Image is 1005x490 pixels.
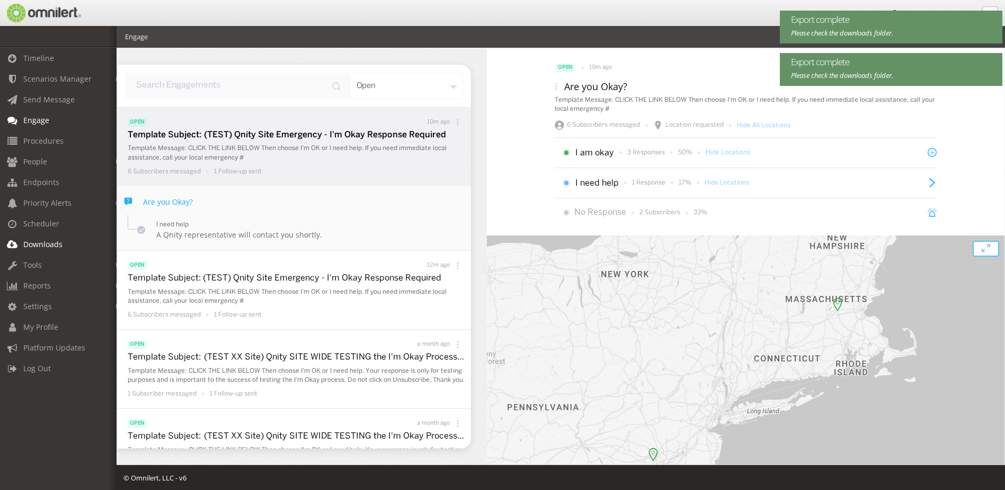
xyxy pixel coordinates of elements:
[128,389,197,398] p: 1 Subscriber messaged
[791,56,986,68] span: Export complete
[23,322,58,332] span: My Profile
[627,148,665,157] p: 3 Responses
[982,6,998,22] a: Collapse Menu
[639,208,680,217] p: 2 Subscribers
[23,363,51,373] span: Log Out
[214,310,262,319] p: 1 Follow-up sent
[555,95,937,113] div: Template Message: CLICK THE LINK BELOW Then choose I'm OK or I need help. If you need immediate l...
[665,120,724,130] p: Location requested
[23,239,63,249] span: Downloads
[575,147,614,160] p: I am okay
[23,136,64,146] span: Procedures
[791,71,893,80] em: Please check the downloads folder.
[128,118,147,127] span: open
[23,281,51,291] span: Reports
[128,129,466,142] p: Template Subject: (TEST) Qnity Site Emergency - I'm Okay Response Required
[632,178,665,187] p: 1 Response
[564,80,627,93] h3: Are you Okay?
[128,287,466,305] p: Template Message: CLICK THE LINK BELOW Then choose I'm OK or I need help. If you need immediate l...
[23,94,75,104] span: Send Message
[210,389,257,398] p: 1 Follow-up sent
[128,144,466,162] p: Template Message: CLICK THE LINK BELOW Then choose I'm OK or I need help. If you need immediate l...
[23,343,85,353] span: Platform Updates
[567,120,640,130] p: 6 Subscribers messaged
[128,310,201,319] p: 6 Subscribers messaged
[706,148,750,157] p: Hide Locations
[24,7,46,17] span: Help
[901,10,954,19] span: [PERSON_NAME]
[23,301,52,311] span: Settings
[128,445,466,463] p: Template Message: CLICK THE LINK BELOW Then choose I'm OK or I need help. Your response is only f...
[556,64,575,72] span: open
[350,73,463,99] div: open
[427,118,450,127] p: 10m ago
[589,64,612,72] p: 10m ago
[23,198,72,208] span: Priority Alerts
[128,273,466,285] p: Template Subject: (TEST) Qnity Site Emergency - I'm Okay Response Required
[705,178,749,187] p: Hide Locations
[678,148,692,157] p: 50%
[427,261,450,270] p: 12m ago
[574,207,626,219] p: No Response
[23,177,59,187] span: Endpoints
[23,218,59,229] span: Scheduler
[575,178,619,190] p: I need help
[791,28,893,38] em: Please check the downloads folder.
[125,73,350,99] input: input
[791,13,986,26] span: Export complete
[128,167,201,176] p: 6 Subscribers messaged
[128,261,147,270] span: open
[123,473,186,483] span: © Omnilert, LLC - v6
[23,156,47,167] span: People
[156,220,322,230] p: I need help
[128,340,147,349] span: open
[417,340,450,349] p: a month ago
[128,431,466,443] p: Template Subject: (TEST XX Site) Qnity SITE WIDE TESTING the I'm Okay Process - Your Response is ...
[5,4,81,22] img: Omnilert
[214,167,262,176] p: 1 Follow-up sent
[125,32,148,42] li: Engage
[128,366,466,384] p: Template Message: CLICK THE LINK BELOW Then choose I'm OK or I need help. Your response is only f...
[693,208,707,217] p: 33%
[679,178,691,187] p: 17%
[23,74,92,84] span: Scenarios Manager
[417,419,450,428] p: a month ago
[128,419,147,428] span: open
[143,197,193,207] h4: Are you Okay?
[973,241,999,257] button: open modal
[156,230,322,240] h4: A Qnity representative will contact you shortly.
[737,121,790,130] p: Hide All Locations
[23,115,49,125] span: Engage
[128,352,466,364] p: Template Subject: (TEST XX Site) Qnity SITE WIDE TESTING the I'm Okay Process - Your Response is ...
[23,53,54,63] span: Timeline
[23,260,42,270] span: Tools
